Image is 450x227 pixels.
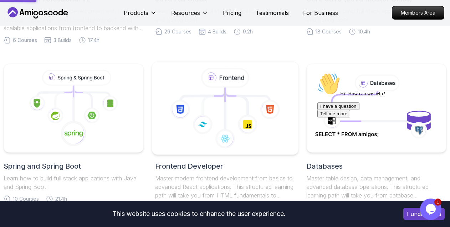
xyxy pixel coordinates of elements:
[164,28,191,35] span: 29 Courses
[13,195,39,202] span: 10 Courses
[13,37,37,44] span: 6 Courses
[358,28,370,35] span: 10.4h
[306,161,446,171] h2: Databases
[155,174,295,200] p: Master modern frontend development from basics to advanced React applications. This structured le...
[3,3,26,26] img: :wave:
[55,195,67,202] span: 21.4h
[306,64,446,211] a: DatabasesMaster table design, data management, and advanced database operations. This structured ...
[171,9,209,23] button: Resources
[420,199,443,220] iframe: chat widget
[171,9,200,17] p: Resources
[53,37,72,44] span: 3 Builds
[392,6,444,19] p: Members Area
[3,33,45,40] button: I have a question
[5,206,393,222] div: This website uses cookies to enhance the user experience.
[243,28,253,35] span: 9.2h
[3,21,71,27] span: Hi! How can we help?
[155,161,295,171] h2: Frontend Developer
[392,6,444,20] a: Members Area
[3,40,36,48] button: Tell me more
[306,174,446,200] p: Master table design, data management, and advanced database operations. This structured learning ...
[124,9,148,17] p: Products
[316,28,342,35] span: 18 Courses
[124,9,157,23] button: Products
[4,174,144,191] p: Learn how to build full stack applications with Java and Spring Boot
[223,9,241,17] a: Pricing
[88,37,99,44] span: 17.4h
[403,208,445,220] button: Accept cookies
[208,28,226,35] span: 4 Builds
[256,9,289,17] a: Testimonials
[303,9,338,17] a: For Business
[3,3,131,48] div: 👋Hi! How can we help?I have a questionTell me more
[4,64,144,202] a: Spring and Spring BootLearn how to build full stack applications with Java and Spring Boot10 Cour...
[155,64,295,211] a: Frontend DeveloperMaster modern frontend development from basics to advanced React applications. ...
[315,70,443,195] iframe: chat widget
[4,161,144,171] h2: Spring and Spring Boot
